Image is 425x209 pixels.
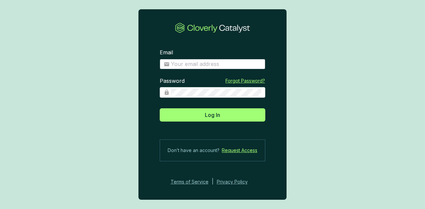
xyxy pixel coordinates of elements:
span: Log In [205,111,220,119]
button: Log In [160,108,265,122]
a: Terms of Service [169,178,209,186]
input: Email [171,61,261,68]
label: Password [160,78,185,85]
a: Request Access [222,146,257,154]
label: Email [160,49,173,56]
input: Password [171,89,261,96]
a: Privacy Policy [217,178,257,186]
div: | [212,178,213,186]
span: Don’t have an account? [168,146,219,154]
a: Forgot Password? [225,78,265,84]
